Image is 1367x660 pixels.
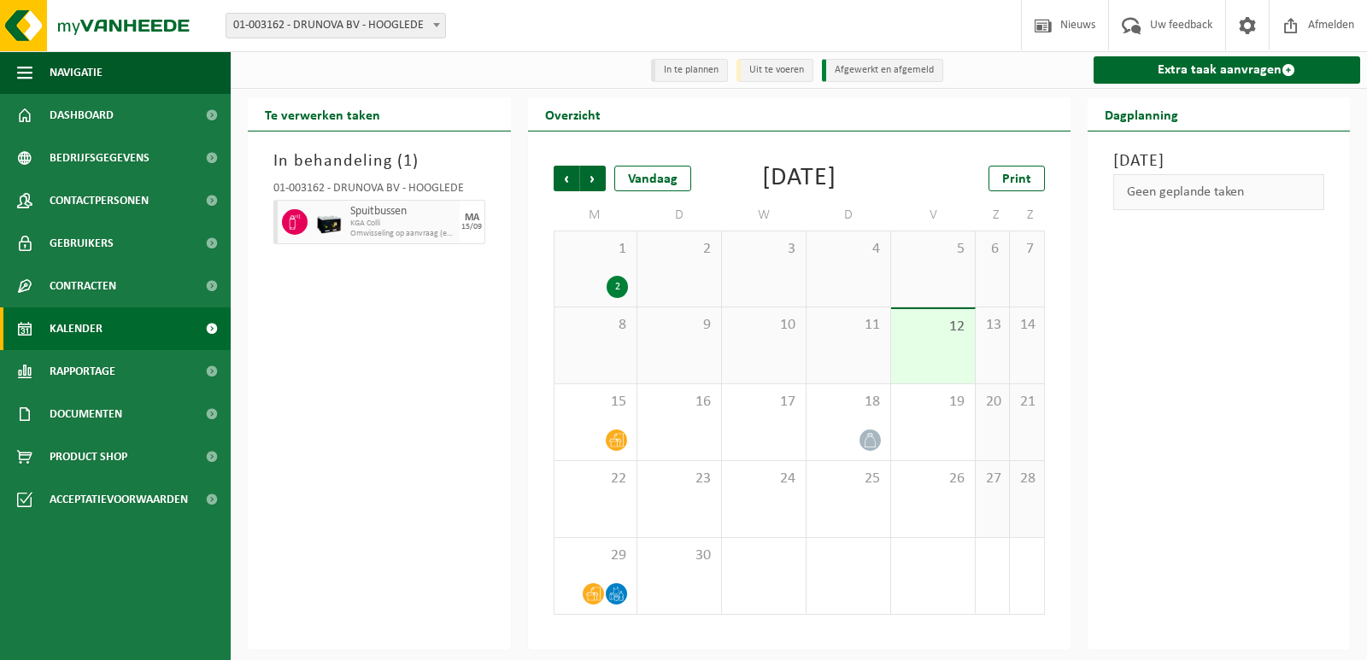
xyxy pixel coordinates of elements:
[984,240,1000,259] span: 6
[50,51,103,94] span: Navigatie
[1002,172,1031,186] span: Print
[637,200,722,231] td: D
[563,316,629,335] span: 8
[50,222,114,265] span: Gebruikers
[248,97,397,131] h2: Te verwerken taken
[730,240,797,259] span: 3
[815,393,882,412] span: 18
[50,265,116,307] span: Contracten
[646,546,713,565] span: 30
[651,59,728,82] li: In te plannen
[226,13,446,38] span: 01-003162 - DRUNOVA BV - HOOGLEDE
[554,166,579,191] span: Vorige
[50,307,103,350] span: Kalender
[1018,470,1035,488] span: 28
[1010,200,1044,231] td: Z
[563,393,629,412] span: 15
[1113,149,1325,174] h3: [DATE]
[350,229,455,239] span: Omwisseling op aanvraag (excl. voorrijkost)
[815,470,882,488] span: 25
[607,276,628,298] div: 2
[646,316,713,335] span: 9
[1018,316,1035,335] span: 14
[50,179,149,222] span: Contactpersonen
[762,166,836,191] div: [DATE]
[900,393,966,412] span: 19
[730,316,797,335] span: 10
[1094,56,1361,84] a: Extra taak aanvragen
[822,59,943,82] li: Afgewerkt en afgemeld
[900,470,966,488] span: 26
[461,223,482,231] div: 15/09
[730,393,797,412] span: 17
[1113,174,1325,210] div: Geen geplande taken
[815,316,882,335] span: 11
[50,393,122,435] span: Documenten
[580,166,606,191] span: Volgende
[273,183,485,200] div: 01-003162 - DRUNOVA BV - HOOGLEDE
[730,470,797,488] span: 24
[1018,393,1035,412] span: 21
[403,153,413,170] span: 1
[350,219,455,229] span: KGA Colli
[807,200,891,231] td: D
[50,94,114,137] span: Dashboard
[976,200,1010,231] td: Z
[563,240,629,259] span: 1
[646,240,713,259] span: 2
[891,200,976,231] td: V
[736,59,813,82] li: Uit te voeren
[50,435,127,478] span: Product Shop
[900,240,966,259] span: 5
[563,470,629,488] span: 22
[563,546,629,565] span: 29
[900,318,966,336] span: 12
[646,393,713,412] span: 16
[350,205,455,219] span: Spuitbussen
[984,316,1000,335] span: 13
[316,209,342,235] img: PB-LB-0680-HPE-BK-11
[554,200,638,231] td: M
[1018,240,1035,259] span: 7
[815,240,882,259] span: 4
[1088,97,1195,131] h2: Dagplanning
[50,350,115,393] span: Rapportage
[722,200,807,231] td: W
[614,166,691,191] div: Vandaag
[984,470,1000,488] span: 27
[273,149,485,174] h3: In behandeling ( )
[646,470,713,488] span: 23
[984,393,1000,412] span: 20
[528,97,618,131] h2: Overzicht
[226,14,445,38] span: 01-003162 - DRUNOVA BV - HOOGLEDE
[989,166,1045,191] a: Print
[465,213,479,223] div: MA
[50,478,188,521] span: Acceptatievoorwaarden
[50,137,150,179] span: Bedrijfsgegevens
